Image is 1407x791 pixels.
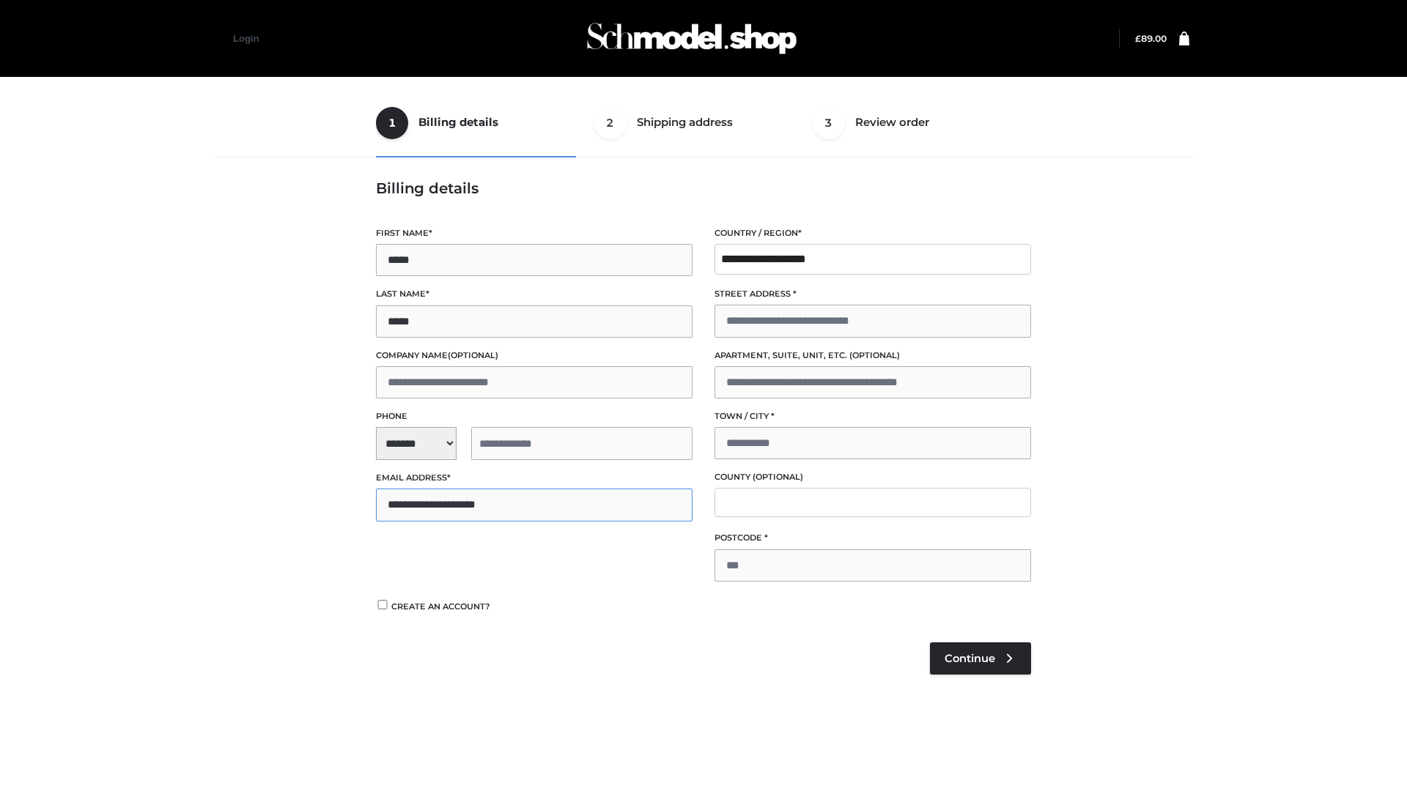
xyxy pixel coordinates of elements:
label: Last name [376,287,693,301]
label: Town / City [714,409,1031,423]
span: £ [1135,33,1141,44]
span: (optional) [753,472,803,482]
img: Schmodel Admin 964 [582,10,802,67]
a: £89.00 [1135,33,1167,44]
label: Email address [376,471,693,485]
label: Phone [376,409,693,423]
input: Create an account? [376,600,389,609]
h3: Billing details [376,179,1031,197]
a: Login [233,33,259,44]
label: Postcode [714,531,1031,545]
label: Company name [376,349,693,363]
span: Create an account? [391,601,490,612]
label: Country / Region [714,226,1031,240]
bdi: 89.00 [1135,33,1167,44]
span: (optional) [849,350,900,360]
label: First name [376,226,693,240]
span: (optional) [448,350,498,360]
label: County [714,470,1031,484]
label: Apartment, suite, unit, etc. [714,349,1031,363]
label: Street address [714,287,1031,301]
span: Continue [945,652,995,665]
a: Continue [930,642,1031,675]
